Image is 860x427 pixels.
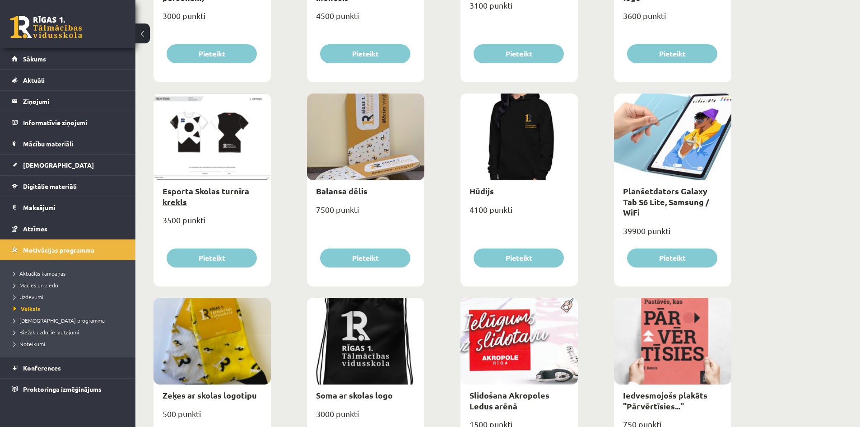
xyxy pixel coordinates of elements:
a: Mācību materiāli [12,133,124,154]
a: Mācies un ziedo [14,281,126,289]
a: Planšetdators Galaxy Tab S6 Lite, Samsung / WiFi [623,186,709,217]
span: Atzīmes [23,225,47,233]
a: Ziņojumi [12,91,124,112]
span: Digitālie materiāli [23,182,77,190]
div: 7500 punkti [307,202,424,225]
img: Populāra prece [558,298,578,313]
a: Balansa dēlis [316,186,367,196]
button: Pieteikt [320,44,410,63]
a: Digitālie materiāli [12,176,124,197]
a: [DEMOGRAPHIC_DATA] [12,155,124,175]
a: Iedvesmojošs plakāts "Pārvērtīsies..." [623,390,707,411]
a: Zeķes ar skolas logotipu [163,390,257,400]
a: Esporta Skolas turnīra krekls [163,186,249,206]
button: Pieteikt [167,44,257,63]
a: Atzīmes [12,218,124,239]
a: Motivācijas programma [12,239,124,260]
span: Aktuāli [23,76,45,84]
legend: Ziņojumi [23,91,124,112]
span: Biežāk uzdotie jautājumi [14,328,79,336]
a: Noteikumi [14,340,126,348]
span: Motivācijas programma [23,246,94,254]
a: [DEMOGRAPHIC_DATA] programma [14,316,126,324]
div: 4100 punkti [460,202,578,225]
button: Pieteikt [627,249,717,267]
a: Rīgas 1. Tālmācības vidusskola [10,16,82,38]
span: Mācību materiāli [23,140,73,148]
span: Sākums [23,55,46,63]
a: Hūdijs [470,186,494,196]
a: Maksājumi [12,197,124,218]
span: [DEMOGRAPHIC_DATA] programma [14,317,105,324]
legend: Informatīvie ziņojumi [23,112,124,133]
div: 39900 punkti [614,223,731,246]
button: Pieteikt [627,44,717,63]
a: Konferences [12,357,124,378]
span: Aktuālās kampaņas [14,270,65,277]
span: Uzdevumi [14,293,43,300]
span: Noteikumi [14,340,45,347]
a: Sākums [12,48,124,69]
span: Proktoringa izmēģinājums [23,385,102,393]
button: Pieteikt [167,249,257,267]
button: Pieteikt [474,44,564,63]
span: Veikals [14,305,40,312]
a: Soma ar skolas logo [316,390,393,400]
span: Konferences [23,364,61,372]
legend: Maksājumi [23,197,124,218]
a: Slidošana Akropoles Ledus arēnā [470,390,549,411]
a: Proktoringa izmēģinājums [12,379,124,399]
div: 3600 punkti [614,8,731,31]
a: Aktuālās kampaņas [14,269,126,277]
a: Veikals [14,305,126,313]
div: 3500 punkti [153,212,271,235]
span: Mācies un ziedo [14,282,58,289]
button: Pieteikt [320,249,410,267]
button: Pieteikt [474,249,564,267]
span: [DEMOGRAPHIC_DATA] [23,161,94,169]
div: 4500 punkti [307,8,424,31]
div: 3000 punkti [153,8,271,31]
a: Uzdevumi [14,293,126,301]
a: Informatīvie ziņojumi [12,112,124,133]
a: Aktuāli [12,70,124,90]
a: Biežāk uzdotie jautājumi [14,328,126,336]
